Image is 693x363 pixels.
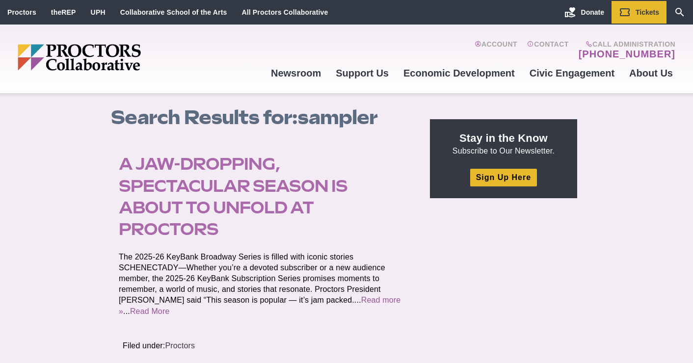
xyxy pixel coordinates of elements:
[165,341,195,350] a: Proctors
[130,307,170,315] a: Read More
[111,106,419,129] h1: sampler
[579,48,675,60] a: [PHONE_NUMBER]
[18,44,216,71] img: Proctors logo
[470,169,537,186] a: Sign Up Here
[111,329,419,363] footer: Filed under:
[120,8,227,16] a: Collaborative School of the Arts
[459,132,548,144] strong: Stay in the Know
[264,60,328,86] a: Newsroom
[119,154,347,239] a: A jaw-dropping, spectacular season is about to unfold at Proctors
[119,296,400,315] a: Read more »
[527,40,569,60] a: Contact
[581,8,604,16] span: Donate
[328,60,396,86] a: Support Us
[111,105,297,129] span: Search Results for:
[622,60,680,86] a: About Us
[119,252,407,316] p: The 2025-26 KeyBank Broadway Series is filled with iconic stories SCHENECTADY—Whether you’re a de...
[636,8,659,16] span: Tickets
[522,60,622,86] a: Civic Engagement
[241,8,328,16] a: All Proctors Collaborative
[612,1,666,24] a: Tickets
[666,1,693,24] a: Search
[7,8,36,16] a: Proctors
[475,40,517,60] a: Account
[442,131,565,156] p: Subscribe to Our Newsletter.
[557,1,612,24] a: Donate
[91,8,106,16] a: UPH
[576,40,675,48] span: Call Administration
[51,8,76,16] a: theREP
[396,60,522,86] a: Economic Development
